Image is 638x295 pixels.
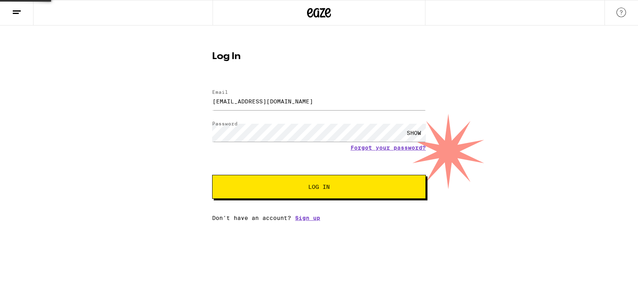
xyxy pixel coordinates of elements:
[308,184,330,190] span: Log In
[212,89,228,95] label: Email
[351,145,426,151] a: Forgot your password?
[212,215,426,221] div: Don't have an account?
[295,215,320,221] a: Sign up
[212,92,426,110] input: Email
[212,175,426,199] button: Log In
[402,124,426,142] div: SHOW
[212,121,238,126] label: Password
[212,52,426,61] h1: Log In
